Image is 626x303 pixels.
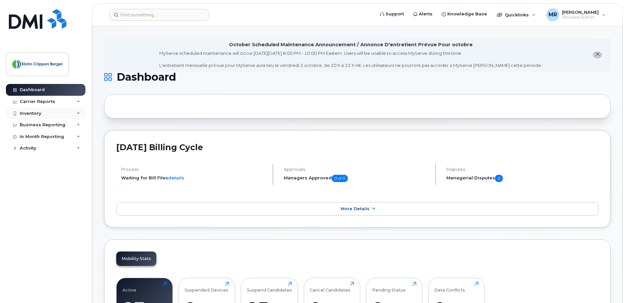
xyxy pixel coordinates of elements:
[168,175,184,180] a: details
[121,167,267,172] h4: Process
[446,175,598,182] h5: Managerial Disputes
[284,167,430,172] h4: Approvals
[121,175,267,181] li: Waiting for Bill Files
[372,282,406,293] div: Pending Status
[116,142,598,152] h2: [DATE] Billing Cycle
[284,175,430,182] h5: Managers Approved
[229,41,473,48] div: October Scheduled Maintenance Announcement / Annonce D'entretient Prévue Pour octobre
[117,72,176,82] span: Dashboard
[434,282,465,293] div: Data Conflicts
[332,175,348,182] span: 0 of 0
[341,206,369,211] span: More Details
[446,167,598,172] h4: Disputes
[123,282,136,293] div: Active
[310,282,350,293] div: Cancel Candidates
[247,282,292,293] div: Suspend Candidates
[593,51,602,58] button: close notification
[159,50,542,69] div: MyServe scheduled maintenance will occur [DATE][DATE] 8:00 PM - 10:00 PM Eastern. Users will be u...
[185,282,228,293] div: Suspended Devices
[495,175,503,182] span: 0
